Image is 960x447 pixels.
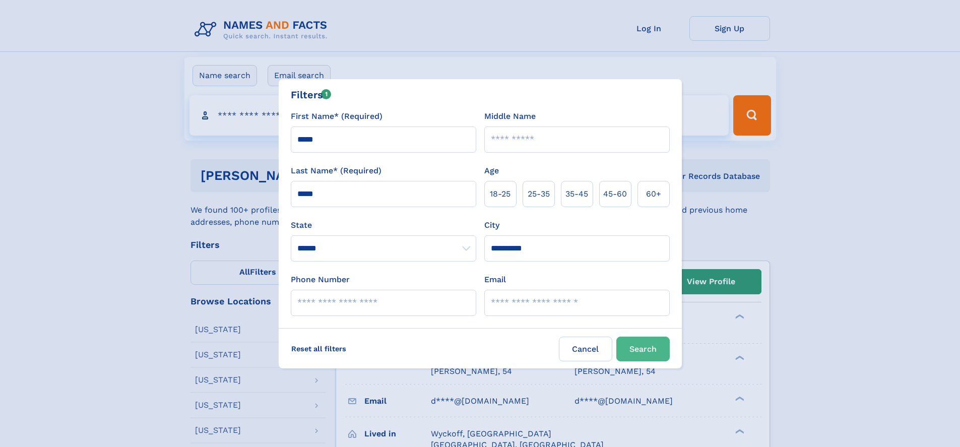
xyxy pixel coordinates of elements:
label: Last Name* (Required) [291,165,381,177]
span: 45‑60 [603,188,627,200]
label: Cancel [559,337,612,361]
label: Age [484,165,499,177]
label: City [484,219,499,231]
label: State [291,219,476,231]
span: 60+ [646,188,661,200]
label: Email [484,274,506,286]
span: 25‑35 [528,188,550,200]
label: Middle Name [484,110,536,122]
span: 35‑45 [565,188,588,200]
div: Filters [291,87,332,102]
label: Reset all filters [285,337,353,361]
label: First Name* (Required) [291,110,382,122]
span: 18‑25 [490,188,510,200]
label: Phone Number [291,274,350,286]
button: Search [616,337,670,361]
